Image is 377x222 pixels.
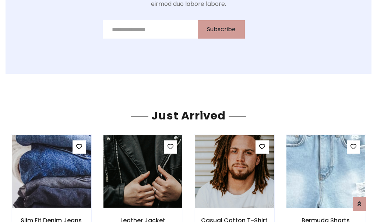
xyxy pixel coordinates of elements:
button: Subscribe [198,20,245,39]
span: Just Arrived [148,108,229,123]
